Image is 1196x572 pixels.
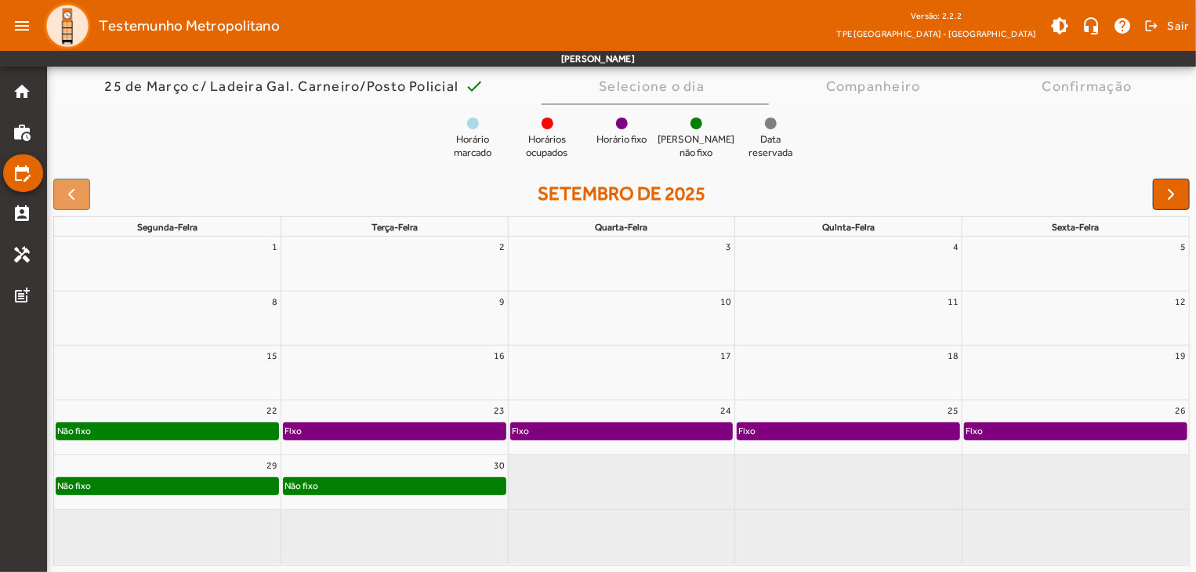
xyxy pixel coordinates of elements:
td: 16 de setembro de 2025 [281,346,509,400]
td: 17 de setembro de 2025 [508,346,735,400]
a: 18 de setembro de 2025 [944,346,962,366]
mat-icon: menu [6,10,38,42]
a: 16 de setembro de 2025 [491,346,508,366]
mat-icon: handyman [13,245,31,264]
div: Selecione o dia [599,78,711,94]
div: Não fixo [56,423,92,439]
td: 26 de setembro de 2025 [962,400,1189,455]
a: 5 de setembro de 2025 [1177,237,1189,257]
td: 15 de setembro de 2025 [54,346,281,400]
a: 25 de setembro de 2025 [944,400,962,421]
div: Companheiro [826,78,927,94]
span: [PERSON_NAME] não fixo [658,133,734,160]
a: 9 de setembro de 2025 [496,291,508,312]
td: 25 de setembro de 2025 [735,400,962,455]
div: Não fixo [284,478,319,494]
a: 29 de setembro de 2025 [263,455,281,476]
td: 23 de setembro de 2025 [281,400,509,455]
a: 15 de setembro de 2025 [263,346,281,366]
span: TPE [GEOGRAPHIC_DATA] - [GEOGRAPHIC_DATA] [837,26,1036,42]
a: 23 de setembro de 2025 [491,400,508,421]
a: 24 de setembro de 2025 [717,400,734,421]
a: 19 de setembro de 2025 [1172,346,1189,366]
span: Horários ocupados [516,133,578,160]
div: Fixo [738,423,756,439]
a: 4 de setembro de 2025 [950,237,962,257]
div: Não fixo [56,478,92,494]
div: Versão: 2.2.2 [837,6,1036,26]
td: 3 de setembro de 2025 [508,237,735,291]
a: 3 de setembro de 2025 [723,237,734,257]
td: 9 de setembro de 2025 [281,291,509,346]
div: Confirmação [1042,78,1139,94]
span: Data reservada [739,133,802,160]
span: Horário fixo [596,133,647,147]
td: 10 de setembro de 2025 [508,291,735,346]
td: 11 de setembro de 2025 [735,291,962,346]
td: 2 de setembro de 2025 [281,237,509,291]
mat-icon: work_history [13,123,31,142]
a: sexta-feira [1049,219,1102,236]
div: Fixo [284,423,303,439]
div: Fixo [511,423,530,439]
span: Testemunho Metropolitano [99,13,280,38]
a: 2 de setembro de 2025 [496,237,508,257]
mat-icon: post_add [13,286,31,305]
div: Fixo [965,423,984,439]
a: quarta-feira [592,219,651,236]
a: 12 de setembro de 2025 [1172,291,1189,312]
a: 22 de setembro de 2025 [263,400,281,421]
mat-icon: home [13,82,31,101]
a: 8 de setembro de 2025 [269,291,281,312]
td: 8 de setembro de 2025 [54,291,281,346]
a: 17 de setembro de 2025 [717,346,734,366]
td: 1 de setembro de 2025 [54,237,281,291]
td: 30 de setembro de 2025 [281,455,509,510]
a: segunda-feira [134,219,201,236]
a: Testemunho Metropolitano [38,2,280,49]
a: 1 de setembro de 2025 [269,237,281,257]
a: 26 de setembro de 2025 [1172,400,1189,421]
td: 5 de setembro de 2025 [962,237,1189,291]
mat-icon: edit_calendar [13,164,31,183]
h2: setembro de 2025 [538,183,705,205]
button: Sair [1142,14,1190,38]
a: 10 de setembro de 2025 [717,291,734,312]
td: 24 de setembro de 2025 [508,400,735,455]
div: 25 de Março c/ Ladeira Gal. Carneiro/Posto Policial [105,78,466,94]
td: 19 de setembro de 2025 [962,346,1189,400]
mat-icon: perm_contact_calendar [13,205,31,223]
img: Logo TPE [44,2,91,49]
td: 29 de setembro de 2025 [54,455,281,510]
a: 30 de setembro de 2025 [491,455,508,476]
a: terça-feira [368,219,421,236]
a: 11 de setembro de 2025 [944,291,962,312]
mat-icon: check [465,77,484,96]
td: 22 de setembro de 2025 [54,400,281,455]
span: Horário marcado [441,133,504,160]
a: quinta-feira [819,219,878,236]
span: Sair [1167,13,1190,38]
td: 18 de setembro de 2025 [735,346,962,400]
td: 4 de setembro de 2025 [735,237,962,291]
td: 12 de setembro de 2025 [962,291,1189,346]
